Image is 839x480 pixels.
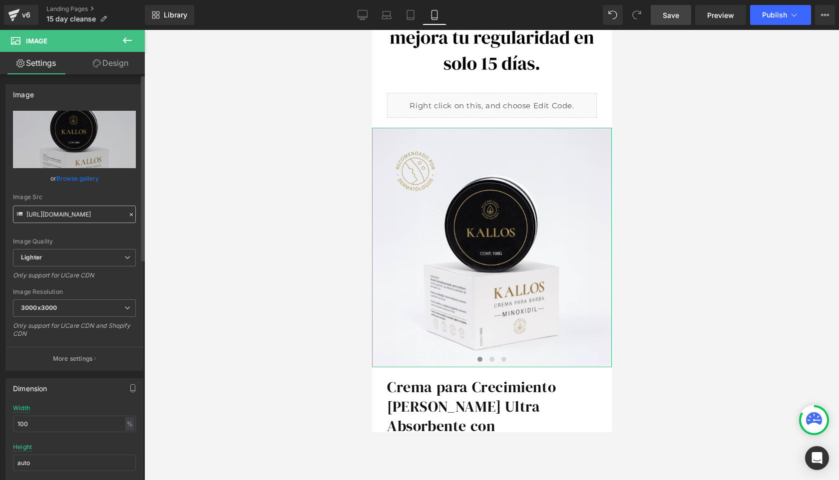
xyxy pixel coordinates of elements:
[46,5,145,13] a: Landing Pages
[4,5,38,25] a: v6
[750,5,811,25] button: Publish
[13,379,47,393] div: Dimension
[663,10,679,20] span: Save
[145,5,194,25] a: New Library
[20,8,32,21] div: v6
[21,253,42,261] b: Lighter
[13,271,136,286] div: Only support for UCare CDN
[56,170,99,187] a: Browse gallery
[125,417,134,431] div: %
[422,5,446,25] a: Mobile
[762,11,787,19] span: Publish
[399,5,422,25] a: Tablet
[53,354,93,363] p: More settings
[46,15,96,23] span: 15 day cleanse
[26,37,47,45] span: Image
[21,304,57,311] b: 3000x3000
[627,5,647,25] button: Redo
[707,10,734,20] span: Preview
[6,347,143,370] button: More settings
[13,206,136,223] input: Link
[603,5,623,25] button: Undo
[74,52,147,74] a: Design
[13,85,34,99] div: Image
[164,10,187,19] span: Library
[13,238,136,245] div: Image Quality
[13,444,32,451] div: Height
[13,194,136,201] div: Image Src
[13,173,136,184] div: or
[375,5,399,25] a: Laptop
[13,416,136,432] input: auto
[15,347,225,425] h1: Crema para Crecimiento [PERSON_NAME] Ultra Absorbente con [MEDICAL_DATA] 5% 100g
[351,5,375,25] a: Desktop
[695,5,746,25] a: Preview
[13,405,30,412] div: Width
[13,322,136,344] div: Only support for UCare CDN and Shopify CDN
[805,446,829,470] div: Open Intercom Messenger
[13,288,136,295] div: Image Resolution
[815,5,835,25] button: More
[13,455,136,471] input: auto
